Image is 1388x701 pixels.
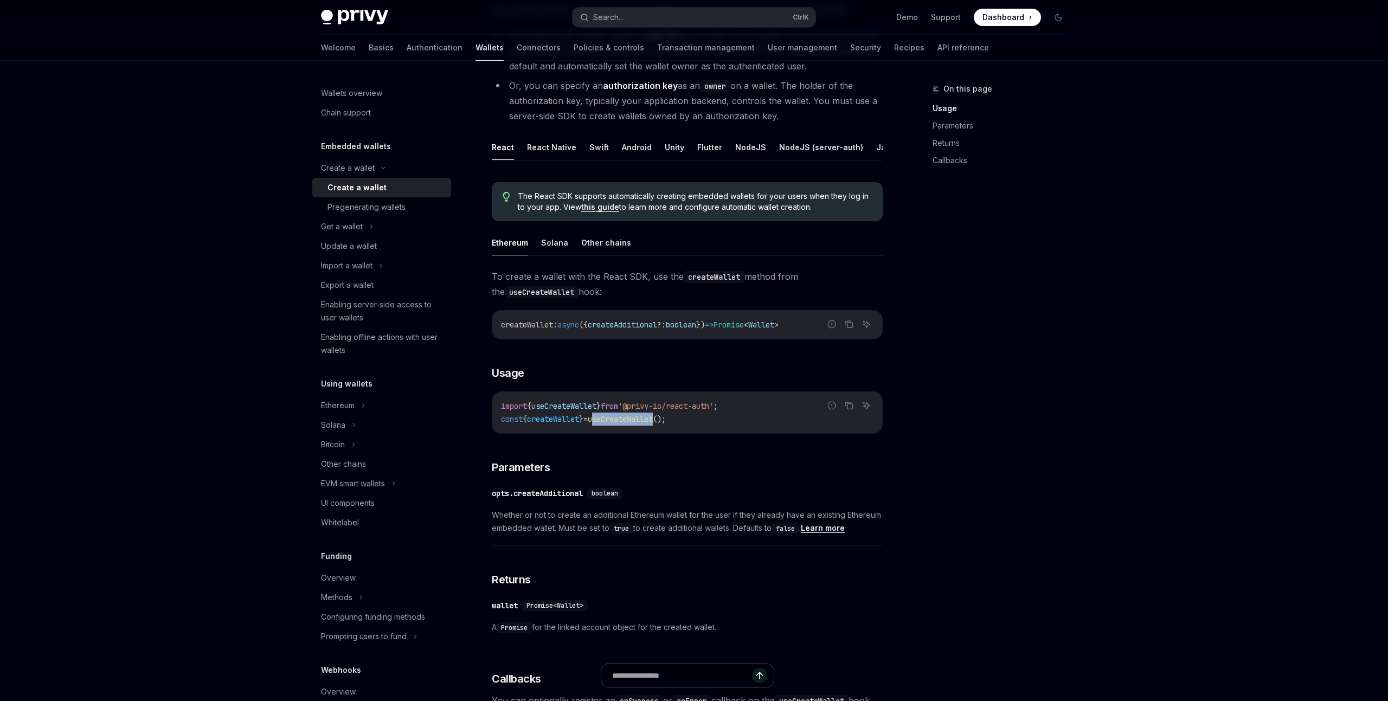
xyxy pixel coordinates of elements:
[492,488,583,499] div: opts.createAdditional
[1050,9,1067,26] button: Toggle dark mode
[321,591,352,604] div: Methods
[842,317,856,331] button: Copy the contents from the code block
[735,134,766,160] button: NodeJS
[492,600,518,611] div: wallet
[974,9,1041,26] a: Dashboard
[312,493,451,513] a: UI components
[603,80,678,91] strong: authorization key
[752,668,767,683] button: Send message
[825,398,839,413] button: Report incorrect code
[714,320,744,330] span: Promise
[666,320,696,330] span: boolean
[579,414,583,424] span: }
[982,12,1024,23] span: Dashboard
[573,8,815,27] button: Search...CtrlK
[312,103,451,123] a: Chain support
[369,35,394,61] a: Basics
[321,399,355,412] div: Ethereum
[657,320,666,330] span: ?:
[312,513,451,532] a: Whitelabel
[541,230,568,255] button: Solana
[700,80,730,92] code: owner
[321,571,356,584] div: Overview
[497,622,532,633] code: Promise
[321,35,356,61] a: Welcome
[593,11,624,24] div: Search...
[321,279,374,292] div: Export a wallet
[312,236,451,256] a: Update a wallet
[321,87,382,100] div: Wallets overview
[588,414,653,424] span: useCreateWallet
[937,35,989,61] a: API reference
[312,275,451,295] a: Export a wallet
[321,240,377,253] div: Update a wallet
[933,117,1076,134] a: Parameters
[327,201,406,214] div: Pregenerating wallets
[589,134,609,160] button: Swift
[842,398,856,413] button: Copy the contents from the code block
[850,35,881,61] a: Security
[657,35,755,61] a: Transaction management
[407,35,462,61] a: Authentication
[321,438,345,451] div: Bitcoin
[609,523,633,534] code: true
[312,295,451,327] a: Enabling server-side access to user wallets
[312,568,451,588] a: Overview
[321,259,372,272] div: Import a wallet
[321,377,372,390] h5: Using wallets
[492,509,883,535] span: Whether or not to create an additional Ethereum wallet for the user if they already have an exist...
[321,630,407,643] div: Prompting users to fund
[321,497,375,510] div: UI components
[527,414,579,424] span: createWallet
[527,401,531,411] span: {
[697,134,722,160] button: Flutter
[618,401,714,411] span: '@privy-io/react-auth'
[581,230,631,255] button: Other chains
[321,140,391,153] h5: Embedded wallets
[601,401,618,411] span: from
[894,35,924,61] a: Recipes
[312,83,451,103] a: Wallets overview
[779,134,863,160] button: NodeJS (server-auth)
[501,320,553,330] span: createWallet
[492,572,531,587] span: Returns
[933,100,1076,117] a: Usage
[859,317,873,331] button: Ask AI
[321,10,388,25] img: dark logo
[312,454,451,474] a: Other chains
[321,477,385,490] div: EVM smart wallets
[321,106,371,119] div: Chain support
[518,191,872,213] span: The React SDK supports automatically creating embedded wallets for your users when they log in to...
[793,13,809,22] span: Ctrl K
[933,134,1076,152] a: Returns
[321,610,425,623] div: Configuring funding methods
[312,327,451,360] a: Enabling offline actions with user wallets
[312,607,451,627] a: Configuring funding methods
[321,458,366,471] div: Other chains
[321,419,345,432] div: Solana
[321,664,361,677] h5: Webhooks
[748,320,774,330] span: Wallet
[579,320,588,330] span: ({
[588,320,657,330] span: createAdditional
[523,414,527,424] span: {
[825,317,839,331] button: Report incorrect code
[503,192,510,202] svg: Tip
[772,523,799,534] code: false
[531,401,596,411] span: useCreateWallet
[501,414,523,424] span: const
[574,35,644,61] a: Policies & controls
[312,197,451,217] a: Pregenerating wallets
[943,82,992,95] span: On this page
[801,523,845,533] a: Learn more
[526,601,583,610] span: Promise<Wallet>
[714,401,718,411] span: ;
[896,12,918,23] a: Demo
[321,220,363,233] div: Get a wallet
[321,516,359,529] div: Whitelabel
[492,269,883,299] span: To create a wallet with the React SDK, use the method from the hook:
[768,35,837,61] a: User management
[696,320,705,330] span: })
[933,152,1076,169] a: Callbacks
[321,162,375,175] div: Create a wallet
